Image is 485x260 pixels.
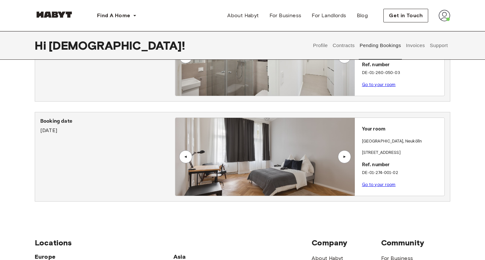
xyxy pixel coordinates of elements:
[312,238,381,248] span: Company
[312,31,329,60] button: Profile
[175,118,354,196] img: Image of the room
[362,70,442,76] p: DE-01-260-050-03
[35,11,74,18] img: Habyt
[362,161,442,169] p: Ref. number
[332,31,355,60] button: Contracts
[429,31,449,60] button: Support
[97,12,130,19] span: Find A Home
[264,9,307,22] a: For Business
[389,12,423,19] span: Get in Touch
[381,238,450,248] span: Community
[439,10,450,21] img: avatar
[312,12,346,19] span: For Landlords
[352,9,373,22] a: Blog
[35,39,49,52] span: Hi
[227,12,259,19] span: About Habyt
[362,61,442,69] p: Ref. number
[222,9,264,22] a: About Habyt
[362,170,442,176] p: DE-01-274-001-02
[362,126,442,133] p: Your room
[311,31,450,60] div: user profile tabs
[357,12,368,19] span: Blog
[359,31,402,60] button: Pending Bookings
[35,238,312,248] span: Locations
[306,9,351,22] a: For Landlords
[92,9,142,22] button: Find A Home
[383,9,428,22] button: Get in Touch
[362,138,422,145] p: [GEOGRAPHIC_DATA] , Neukölln
[49,39,185,52] span: [DEMOGRAPHIC_DATA] !
[40,118,175,134] div: [DATE]
[405,31,426,60] button: Invoices
[362,182,396,187] a: Go to your room
[40,118,175,125] p: Booking date
[362,82,396,87] a: Go to your room
[182,155,189,159] div: ▲
[362,150,442,156] p: [STREET_ADDRESS]
[341,155,348,159] div: ▲
[269,12,302,19] span: For Business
